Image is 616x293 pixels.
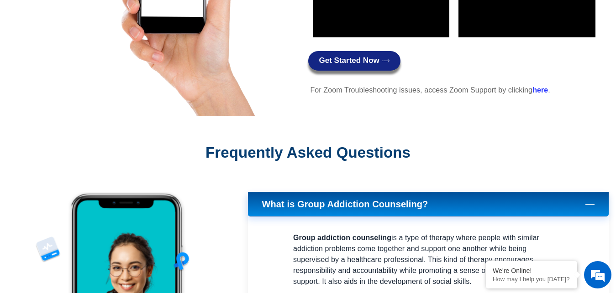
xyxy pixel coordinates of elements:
[308,51,400,71] a: Get Started Now
[262,199,433,210] span: What is Group Addiction Counseling?
[532,86,548,94] a: here
[319,57,379,65] span: Get Started Now
[37,144,579,162] h2: Frequently Asked Questions
[61,48,167,60] div: Chat with us now
[248,192,609,216] a: What is Group Addiction Counseling?
[311,85,600,96] p: For Zoom Troubleshooting issues, access Zoom Support by clicking .
[493,267,570,274] div: We're Online!
[493,276,570,283] p: How may I help you today?
[10,47,24,61] div: Navigation go back
[150,5,172,26] div: Minimize live chat window
[293,232,563,287] p: is a type of therapy where people with similar addiction problems come together and support one a...
[293,234,391,242] strong: Group addiction counseling
[5,196,174,228] textarea: Type your message and hit 'Enter'
[53,88,126,180] span: We're online!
